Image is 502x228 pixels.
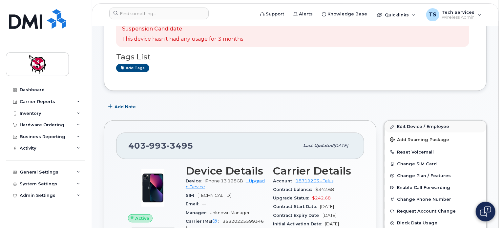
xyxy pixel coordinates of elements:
a: 18719263 - Telus [296,178,333,183]
a: Knowledge Base [317,8,372,21]
span: Add Note [115,104,136,110]
a: + Upgrade Device [186,178,265,189]
p: This device hasn't had any usage for 3 months [122,35,243,43]
h3: Tags List [116,53,474,61]
span: Initial Activation Date [273,221,325,226]
span: 993 [146,141,167,151]
span: Account [273,178,296,183]
button: Request Account Change [385,205,486,217]
span: Unknown Manager [210,210,250,215]
span: Active [136,215,150,221]
button: Add Note [104,101,141,113]
span: Change Plan / Features [397,173,451,178]
h3: Device Details [186,165,265,177]
h3: Carrier Details [273,165,352,177]
span: TS [429,11,436,19]
span: 3495 [167,141,193,151]
span: Enable Call Forwarding [397,185,450,190]
span: 403 [128,141,193,151]
span: Knowledge Base [327,11,367,17]
span: [DATE] [320,204,334,209]
span: Last updated [303,143,333,148]
span: Manager [186,210,210,215]
span: — [202,201,206,206]
span: [DATE] [333,143,348,148]
span: $242.68 [312,196,331,200]
span: Carrier IMEI [186,219,222,224]
span: [DATE] [323,213,337,218]
button: Change SIM Card [385,158,486,170]
img: Open chat [480,206,491,217]
span: Alerts [299,11,313,17]
button: Add Roaming Package [385,133,486,146]
span: Email [186,201,202,206]
span: Support [266,11,284,17]
img: image20231002-4137094-11ngalm.jpeg [133,168,173,208]
span: Upgrade Status [273,196,312,200]
button: Change Phone Number [385,194,486,205]
span: $342.68 [315,187,334,192]
a: Support [256,8,289,21]
span: Contract Start Date [273,204,320,209]
input: Find something... [109,8,209,19]
span: Add Roaming Package [390,137,449,143]
span: Contract Expiry Date [273,213,323,218]
a: Alerts [289,8,317,21]
span: Contract balance [273,187,315,192]
span: Device [186,178,205,183]
a: Edit Device / Employee [385,121,486,133]
a: Add tags [116,64,149,72]
span: iPhone 13 128GB [205,178,243,183]
span: Quicklinks [385,12,409,17]
span: SIM [186,193,198,198]
span: [TECHNICAL_ID] [198,193,231,198]
span: Wireless Admin [442,15,475,20]
p: Suspension Candidate [122,25,243,33]
span: [DATE] [325,221,339,226]
button: Enable Call Forwarding [385,182,486,194]
button: Reset Voicemail [385,146,486,158]
div: Tech Services [422,8,486,21]
div: Quicklinks [372,8,420,21]
span: Tech Services [442,10,475,15]
button: Change Plan / Features [385,170,486,182]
